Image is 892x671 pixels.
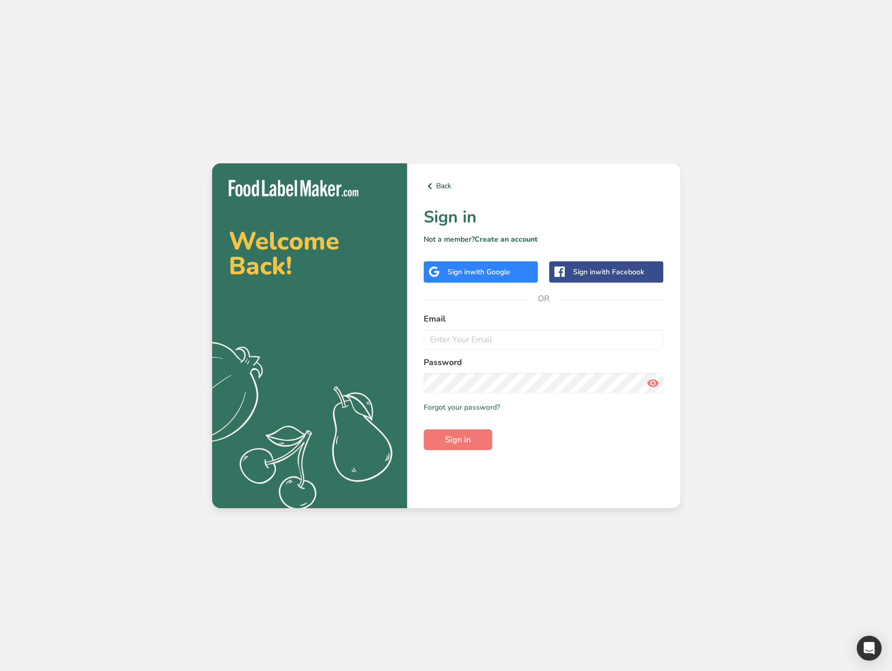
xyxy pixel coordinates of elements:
[573,267,644,277] div: Sign in
[475,234,538,244] a: Create an account
[424,356,664,369] label: Password
[424,313,664,325] label: Email
[448,267,510,277] div: Sign in
[528,283,559,314] span: OR
[424,180,664,192] a: Back
[470,267,510,277] span: with Google
[424,205,664,230] h1: Sign in
[229,180,358,197] img: Food Label Maker
[424,329,664,350] input: Enter Your Email
[424,429,492,450] button: Sign in
[595,267,644,277] span: with Facebook
[424,402,500,413] a: Forgot your password?
[857,636,882,661] div: Open Intercom Messenger
[424,234,664,245] p: Not a member?
[229,229,391,278] h2: Welcome Back!
[445,434,471,446] span: Sign in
